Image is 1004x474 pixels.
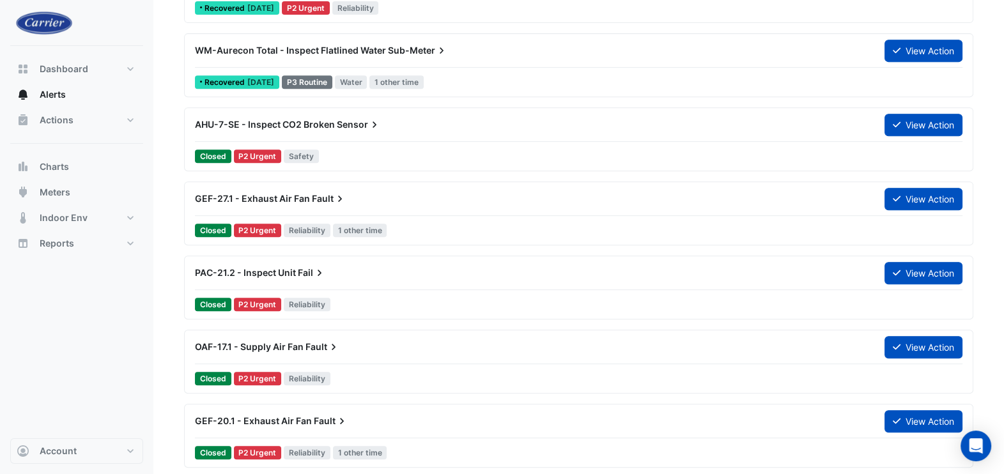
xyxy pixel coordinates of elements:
[40,186,70,199] span: Meters
[884,40,962,62] button: View Action
[195,224,231,237] span: Closed
[195,45,386,56] span: WM-Aurecon Total - Inspect Flatlined Water
[884,114,962,136] button: View Action
[40,211,88,224] span: Indoor Env
[332,1,379,15] span: Reliability
[284,224,330,237] span: Reliability
[17,88,29,101] app-icon: Alerts
[195,372,231,385] span: Closed
[17,211,29,224] app-icon: Indoor Env
[298,266,326,279] span: Fail
[205,4,247,12] span: Recovered
[884,262,962,284] button: View Action
[195,415,312,426] span: GEF-20.1 - Exhaust Air Fan
[17,186,29,199] app-icon: Meters
[195,119,335,130] span: AHU-7-SE - Inspect CO2 Broken
[40,445,77,457] span: Account
[282,75,332,89] div: P3 Routine
[305,340,340,353] span: Fault
[195,267,296,278] span: PAC-21.2 - Inspect Unit
[284,149,319,163] span: Safety
[312,192,346,205] span: Fault
[10,205,143,231] button: Indoor Env
[961,431,991,461] div: Open Intercom Messenger
[234,224,282,237] div: P2 Urgent
[10,154,143,180] button: Charts
[10,231,143,256] button: Reports
[314,415,348,427] span: Fault
[40,88,66,101] span: Alerts
[388,44,448,57] span: Sub-Meter
[40,237,74,250] span: Reports
[17,114,29,126] app-icon: Actions
[10,56,143,82] button: Dashboard
[282,1,330,15] div: P2 Urgent
[17,160,29,173] app-icon: Charts
[195,446,231,459] span: Closed
[40,160,69,173] span: Charts
[884,188,962,210] button: View Action
[17,237,29,250] app-icon: Reports
[234,446,282,459] div: P2 Urgent
[234,372,282,385] div: P2 Urgent
[284,372,330,385] span: Reliability
[884,410,962,432] button: View Action
[247,3,274,13] span: Thu 10-Apr-2025 10:30 AEST
[369,75,424,89] span: 1 other time
[40,63,88,75] span: Dashboard
[884,336,962,358] button: View Action
[333,224,387,237] span: 1 other time
[40,114,73,126] span: Actions
[15,10,73,35] img: Company Logo
[234,298,282,311] div: P2 Urgent
[284,446,330,459] span: Reliability
[195,341,304,352] span: OAF-17.1 - Supply Air Fan
[247,77,274,87] span: Mon 18-Aug-2025 08:45 AEST
[335,75,367,89] span: Water
[10,180,143,205] button: Meters
[284,298,330,311] span: Reliability
[195,193,310,204] span: GEF-27.1 - Exhaust Air Fan
[337,118,381,131] span: Sensor
[333,446,387,459] span: 1 other time
[205,79,247,86] span: Recovered
[17,63,29,75] app-icon: Dashboard
[10,82,143,107] button: Alerts
[10,438,143,464] button: Account
[234,149,282,163] div: P2 Urgent
[10,107,143,133] button: Actions
[195,298,231,311] span: Closed
[195,149,231,163] span: Closed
